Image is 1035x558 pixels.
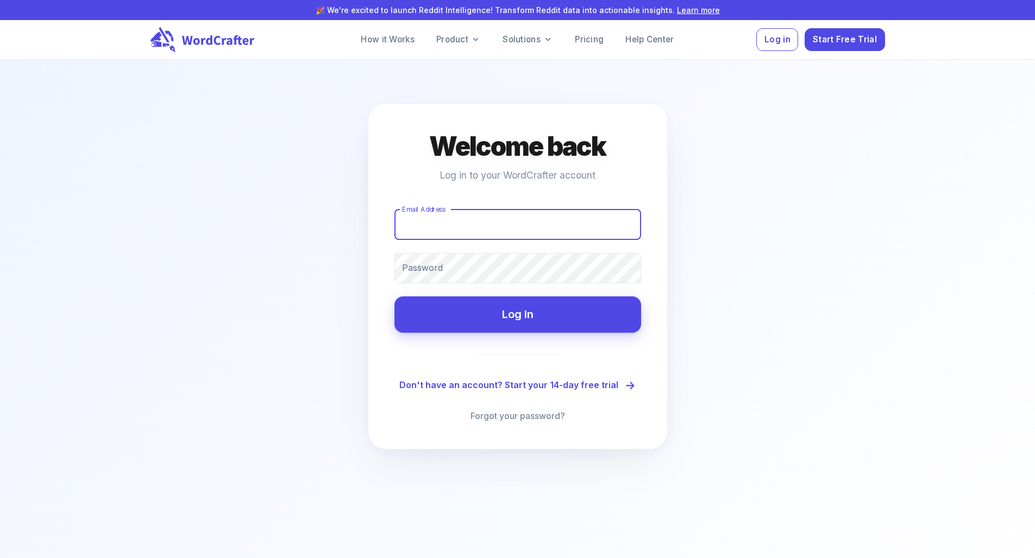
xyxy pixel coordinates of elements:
p: Log in to your WordCrafter account [440,168,595,183]
a: Forgot your password? [471,409,565,423]
a: Help Center [617,29,682,50]
h4: Welcome back [429,130,606,163]
a: Don't have an account? Start your 14-day free trial [399,377,636,395]
button: Start Free Trial [805,28,885,52]
p: 🎉 We're excited to launch Reddit Intelligence! Transform Reddit data into actionable insights. [42,4,994,16]
span: Start Free Trial [813,33,877,47]
a: How it Works [352,29,423,50]
a: Learn more [677,5,720,15]
button: Log in [756,28,798,52]
a: Pricing [566,29,612,50]
span: Log in [764,33,791,47]
button: Log In [394,296,641,333]
a: Solutions [494,29,562,50]
label: Email Address [402,205,446,214]
a: Product [428,29,490,50]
